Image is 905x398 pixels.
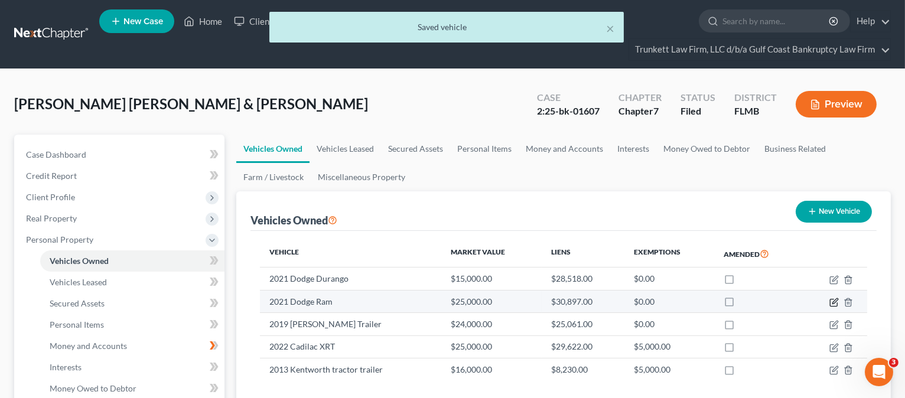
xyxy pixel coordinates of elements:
[260,240,441,267] th: Vehicle
[542,290,624,312] td: $30,897.00
[26,149,86,159] span: Case Dashboard
[542,240,624,267] th: Liens
[40,314,224,335] a: Personal Items
[441,240,542,267] th: Market Value
[50,362,82,372] span: Interests
[17,144,224,165] a: Case Dashboard
[542,358,624,381] td: $8,230.00
[734,91,777,105] div: District
[542,335,624,358] td: $29,622.00
[279,21,614,33] div: Saved vehicle
[734,105,777,118] div: FLMB
[722,10,831,32] input: Search by name...
[26,192,75,202] span: Client Profile
[50,341,127,351] span: Money and Accounts
[796,91,877,118] button: Preview
[624,313,714,335] td: $0.00
[40,250,224,272] a: Vehicles Owned
[519,135,610,163] a: Money and Accounts
[796,201,872,223] button: New Vehicle
[441,358,542,381] td: $16,000.00
[624,335,714,358] td: $5,000.00
[714,240,802,267] th: Amended
[305,11,395,32] a: Directory Cases
[228,11,305,32] a: Client Portal
[624,267,714,290] td: $0.00
[260,335,441,358] td: 2022 Cadilac XRT
[865,358,893,386] iframe: Intercom live chat
[653,105,659,116] span: 7
[14,95,368,112] span: [PERSON_NAME] [PERSON_NAME] & [PERSON_NAME]
[40,293,224,314] a: Secured Assets
[236,135,310,163] a: Vehicles Owned
[618,91,662,105] div: Chapter
[26,234,93,244] span: Personal Property
[40,357,224,378] a: Interests
[17,165,224,187] a: Credit Report
[50,298,105,308] span: Secured Assets
[50,277,107,287] span: Vehicles Leased
[537,91,600,105] div: Case
[441,313,542,335] td: $24,000.00
[450,135,519,163] a: Personal Items
[260,267,441,290] td: 2021 Dodge Durango
[624,358,714,381] td: $5,000.00
[395,11,462,32] a: DebtorCC
[624,240,714,267] th: Exemptions
[250,213,337,227] div: Vehicles Owned
[26,213,77,223] span: Real Property
[310,135,381,163] a: Vehicles Leased
[40,335,224,357] a: Money and Accounts
[537,105,600,118] div: 2:25-bk-01607
[757,135,833,163] a: Business Related
[606,21,614,35] button: ×
[889,358,899,367] span: 3
[260,290,441,312] td: 2021 Dodge Ram
[40,272,224,293] a: Vehicles Leased
[441,335,542,358] td: $25,000.00
[441,267,542,290] td: $15,000.00
[542,267,624,290] td: $28,518.00
[681,105,715,118] div: Filed
[311,163,412,191] a: Miscellaneous Property
[50,256,109,266] span: Vehicles Owned
[656,135,757,163] a: Money Owed to Debtor
[50,319,104,330] span: Personal Items
[624,290,714,312] td: $0.00
[260,358,441,381] td: 2013 Kentworth tractor trailer
[260,313,441,335] td: 2019 [PERSON_NAME] Trailer
[851,11,890,32] a: Help
[178,11,228,32] a: Home
[618,105,662,118] div: Chapter
[26,171,77,181] span: Credit Report
[50,383,136,393] span: Money Owed to Debtor
[542,313,624,335] td: $25,061.00
[381,135,450,163] a: Secured Assets
[681,91,715,105] div: Status
[236,163,311,191] a: Farm / Livestock
[629,39,890,60] a: Trunkett Law Firm, LLC d/b/a Gulf Coast Bankruptcy Law Firm
[441,290,542,312] td: $25,000.00
[610,135,656,163] a: Interests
